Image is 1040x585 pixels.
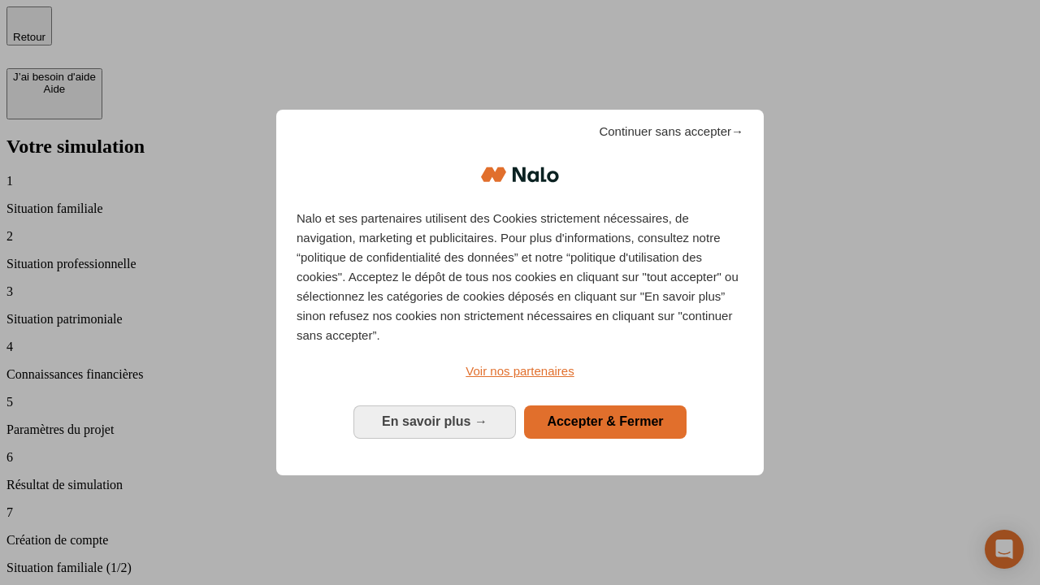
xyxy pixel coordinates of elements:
div: Bienvenue chez Nalo Gestion du consentement [276,110,764,474]
span: En savoir plus → [382,414,487,428]
span: Accepter & Fermer [547,414,663,428]
p: Nalo et ses partenaires utilisent des Cookies strictement nécessaires, de navigation, marketing e... [297,209,743,345]
span: Voir nos partenaires [466,364,574,378]
button: Accepter & Fermer: Accepter notre traitement des données et fermer [524,405,687,438]
span: Continuer sans accepter→ [599,122,743,141]
img: Logo [481,150,559,199]
button: En savoir plus: Configurer vos consentements [353,405,516,438]
a: Voir nos partenaires [297,362,743,381]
